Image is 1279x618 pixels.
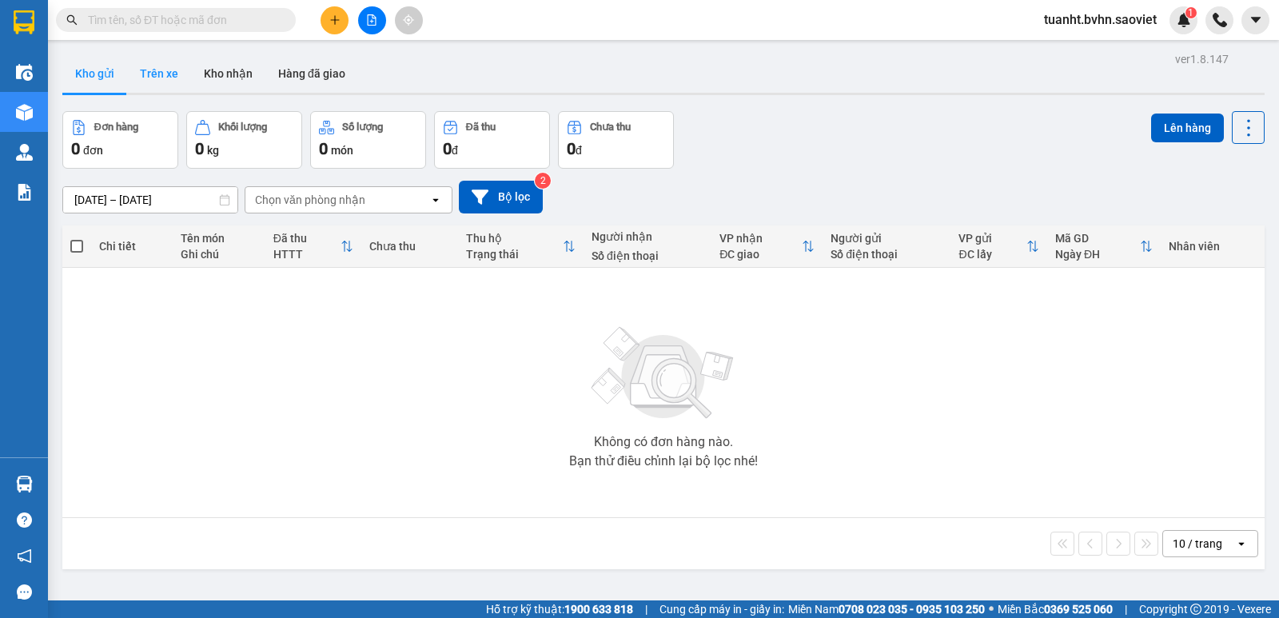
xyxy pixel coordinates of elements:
img: phone-icon [1213,13,1227,27]
span: Miền Nam [788,600,985,618]
span: plus [329,14,341,26]
input: Select a date range. [63,187,237,213]
span: tuanht.bvhn.saoviet [1031,10,1169,30]
button: Đơn hàng0đơn [62,111,178,169]
div: Chọn văn phòng nhận [255,192,365,208]
div: VP gửi [958,232,1026,245]
button: plus [321,6,349,34]
span: 0 [195,139,204,158]
div: Không có đơn hàng nào. [594,436,733,449]
span: Hỗ trợ kỹ thuật: [486,600,633,618]
div: Trạng thái [466,248,563,261]
div: Thu hộ [466,232,563,245]
span: đ [576,144,582,157]
div: ĐC giao [719,248,802,261]
span: 0 [319,139,328,158]
div: Người nhận [592,230,703,243]
button: Kho gửi [62,54,127,93]
button: Chưa thu0đ [558,111,674,169]
svg: open [429,193,442,206]
div: Chi tiết [99,240,165,253]
div: Chưa thu [590,122,631,133]
img: svg+xml;base64,PHN2ZyBjbGFzcz0ibGlzdC1wbHVnX19zdmciIHhtbG5zPSJodHRwOi8vd3d3LnczLm9yZy8yMDAwL3N2Zy... [584,317,743,429]
button: file-add [358,6,386,34]
div: ĐC lấy [958,248,1026,261]
div: Số lượng [342,122,383,133]
span: ⚪️ [989,606,994,612]
img: logo-vxr [14,10,34,34]
span: aim [403,14,414,26]
span: question-circle [17,512,32,528]
strong: 0369 525 060 [1044,603,1113,616]
span: kg [207,144,219,157]
span: notification [17,548,32,564]
img: icon-new-feature [1177,13,1191,27]
sup: 2 [535,173,551,189]
span: search [66,14,78,26]
img: warehouse-icon [16,64,33,81]
div: Số điện thoại [592,249,703,262]
button: Bộ lọc [459,181,543,213]
div: Đã thu [466,122,496,133]
button: Trên xe [127,54,191,93]
th: Toggle SortBy [711,225,823,268]
svg: open [1235,537,1248,550]
div: Tên món [181,232,257,245]
span: đ [452,144,458,157]
sup: 1 [1185,7,1197,18]
div: Ghi chú [181,248,257,261]
span: đơn [83,144,103,157]
span: 0 [567,139,576,158]
div: Chưa thu [369,240,449,253]
span: message [17,584,32,600]
button: Lên hàng [1151,114,1224,142]
strong: 1900 633 818 [564,603,633,616]
span: Cung cấp máy in - giấy in: [659,600,784,618]
div: Nhân viên [1169,240,1257,253]
img: solution-icon [16,184,33,201]
strong: 0708 023 035 - 0935 103 250 [839,603,985,616]
div: Khối lượng [218,122,267,133]
div: HTTT [273,248,341,261]
button: aim [395,6,423,34]
span: | [645,600,647,618]
div: 10 / trang [1173,536,1222,552]
th: Toggle SortBy [950,225,1046,268]
button: Khối lượng0kg [186,111,302,169]
span: caret-down [1249,13,1263,27]
button: Đã thu0đ [434,111,550,169]
th: Toggle SortBy [1047,225,1161,268]
div: Ngày ĐH [1055,248,1140,261]
span: 0 [71,139,80,158]
div: Số điện thoại [831,248,942,261]
button: Hàng đã giao [265,54,358,93]
button: caret-down [1241,6,1269,34]
div: Đã thu [273,232,341,245]
div: Đơn hàng [94,122,138,133]
div: VP nhận [719,232,802,245]
button: Số lượng0món [310,111,426,169]
div: Người gửi [831,232,942,245]
span: 0 [443,139,452,158]
span: Miền Bắc [998,600,1113,618]
input: Tìm tên, số ĐT hoặc mã đơn [88,11,277,29]
div: ver 1.8.147 [1175,50,1229,68]
div: Bạn thử điều chỉnh lại bộ lọc nhé! [569,455,758,468]
th: Toggle SortBy [265,225,362,268]
span: file-add [366,14,377,26]
img: warehouse-icon [16,104,33,121]
img: warehouse-icon [16,476,33,492]
img: warehouse-icon [16,144,33,161]
span: copyright [1190,604,1201,615]
span: món [331,144,353,157]
span: 1 [1188,7,1193,18]
th: Toggle SortBy [458,225,584,268]
span: | [1125,600,1127,618]
div: Mã GD [1055,232,1140,245]
button: Kho nhận [191,54,265,93]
